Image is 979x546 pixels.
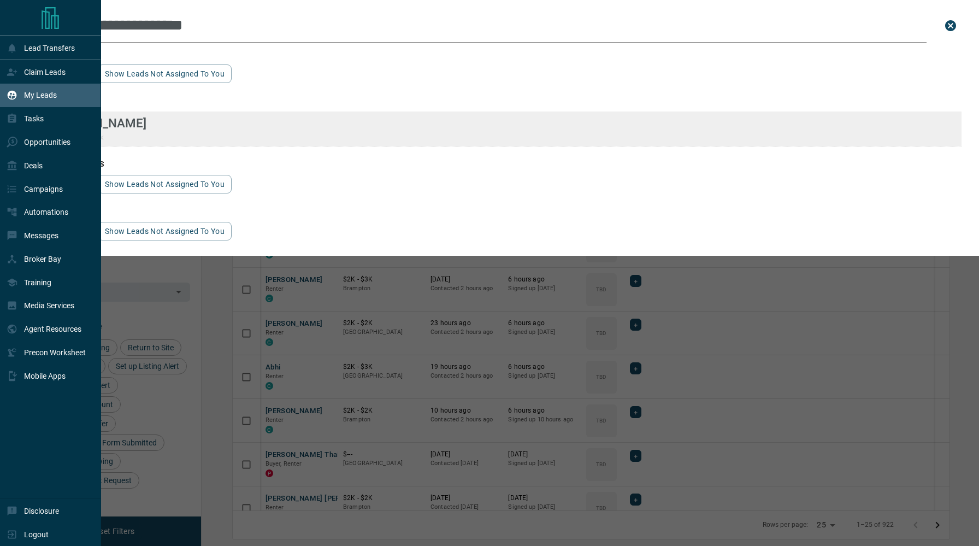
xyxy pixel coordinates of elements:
[42,207,962,215] h3: id matches
[98,175,232,193] button: show leads not assigned to you
[98,64,232,83] button: show leads not assigned to you
[940,15,962,37] button: close search bar
[42,49,962,58] h3: name matches
[98,222,232,240] button: show leads not assigned to you
[42,96,962,105] h3: email matches
[42,160,962,168] h3: phone matches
